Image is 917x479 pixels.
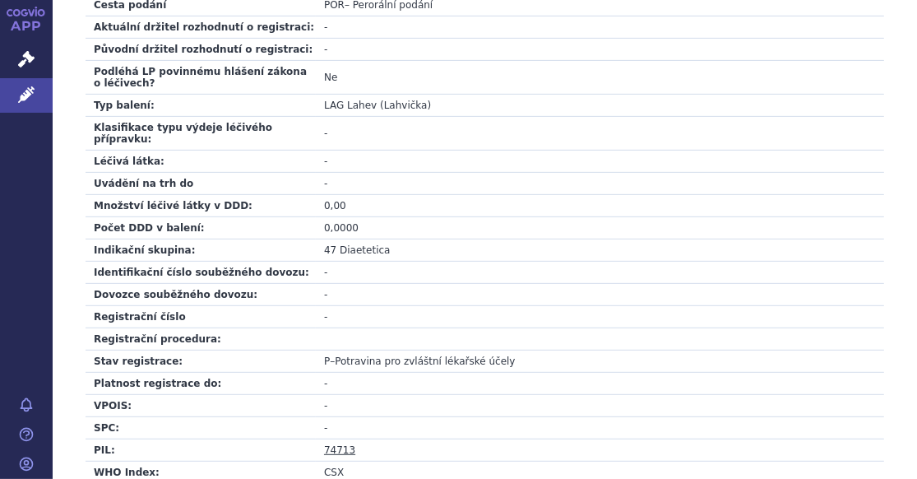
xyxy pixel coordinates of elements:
[86,173,316,195] td: Uvádění na trh do
[316,173,884,195] td: -
[86,328,316,350] td: Registrační procedura:
[316,39,884,61] td: -
[86,151,316,173] td: Léčivá látka:
[86,239,316,262] td: Indikační skupina:
[86,305,316,328] td: Registrační číslo
[86,117,316,151] td: Klasifikace typu výdeje léčivého přípravku:
[86,283,316,305] td: Dovozce souběžného dovozu:
[347,100,431,111] span: Lahev (Lahvička)
[86,394,316,416] td: VPOIS:
[316,61,884,95] td: Ne
[316,350,884,372] td: –
[324,444,355,456] a: 74713
[316,372,884,394] td: -
[86,95,316,117] td: Typ balení:
[316,217,884,239] td: 0,0000
[316,262,884,284] td: -
[316,117,884,151] td: -
[316,305,884,328] td: -
[316,151,884,173] td: -
[316,283,884,305] td: -
[324,244,336,256] span: 47
[86,439,316,461] td: PIL:
[86,262,316,284] td: Identifikační číslo souběžného dovozu:
[340,244,390,256] span: Diaetetica
[86,39,316,61] td: Původní držitel rozhodnutí o registraci:
[324,100,344,111] span: LAG
[86,16,316,39] td: Aktuální držitel rozhodnutí o registraci:
[86,217,316,239] td: Počet DDD v balení:
[86,372,316,394] td: Platnost registrace do:
[86,195,316,217] td: Množství léčivé látky v DDD:
[316,416,884,439] td: -
[86,416,316,439] td: SPC:
[324,356,330,367] span: P
[324,200,346,212] span: 0,00
[316,394,884,416] td: -
[335,356,515,367] span: Potravina pro zvláštní lékařské účely
[316,16,884,39] td: -
[86,350,316,372] td: Stav registrace:
[86,61,316,95] td: Podléhá LP povinnému hlášení zákona o léčivech?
